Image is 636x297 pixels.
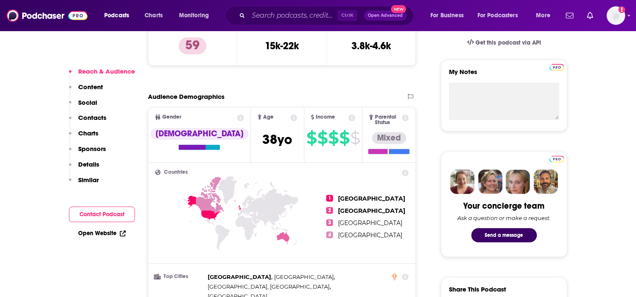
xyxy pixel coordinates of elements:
img: Sydney Profile [450,170,475,194]
span: For Business [430,10,464,21]
button: open menu [530,9,561,22]
div: Your concierge team [463,201,544,211]
p: Content [78,83,103,91]
img: User Profile [607,6,625,25]
button: Social [69,98,97,114]
span: Countries [164,170,188,175]
p: 59 [179,37,206,54]
span: [GEOGRAPHIC_DATA] [338,231,402,239]
p: Social [78,98,97,106]
img: Barbara Profile [478,170,502,194]
span: $ [339,131,349,145]
button: Show profile menu [607,6,625,25]
label: My Notes [449,68,559,82]
span: [GEOGRAPHIC_DATA] [274,273,334,280]
span: Gender [162,114,181,120]
button: Similar [69,176,99,191]
a: Show notifications dropdown [562,8,577,23]
span: For Podcasters [478,10,518,21]
span: 4 [326,231,333,238]
span: [GEOGRAPHIC_DATA] [208,273,271,280]
h3: Share This Podcast [449,285,506,293]
button: Open AdvancedNew [364,11,406,21]
span: $ [328,131,338,145]
a: Show notifications dropdown [583,8,596,23]
span: [GEOGRAPHIC_DATA] [338,207,405,215]
span: Age [263,114,274,120]
h3: 3.8k-4.6k [351,40,391,52]
img: Jon Profile [533,170,558,194]
p: Details [78,160,99,168]
a: Open Website [78,230,126,237]
button: Send a message [471,228,537,242]
div: Mixed [372,132,406,144]
span: $ [306,131,317,145]
span: Parental Status [375,114,401,125]
span: More [536,10,550,21]
button: Details [69,160,99,176]
div: Search podcasts, credits, & more... [233,6,422,25]
span: 2 [326,207,333,214]
span: Ctrl K [338,10,357,21]
span: 3 [326,219,333,226]
button: Content [69,83,103,98]
span: , [208,272,272,282]
span: , [208,282,331,292]
h3: 15k-22k [265,40,299,52]
p: Charts [78,129,98,137]
span: Monitoring [179,10,209,21]
img: Jules Profile [506,170,530,194]
div: [DEMOGRAPHIC_DATA] [150,128,248,140]
span: Logged in as emmalongstaff [607,6,625,25]
span: Income [316,114,335,120]
button: Sponsors [69,145,106,160]
a: Pro website [549,63,564,71]
a: Get this podcast via API [460,32,548,53]
svg: Add a profile image [618,6,625,13]
p: Reach & Audience [78,67,135,75]
div: Ask a question or make a request. [457,215,551,221]
p: Similar [78,176,99,184]
span: Open Advanced [368,13,403,18]
p: Sponsors [78,145,106,153]
h2: Audience Demographics [148,93,224,101]
button: Charts [69,129,98,145]
img: Podchaser Pro [549,156,564,162]
input: Search podcasts, credits, & more... [248,9,338,22]
span: New [391,5,406,13]
button: Contact Podcast [69,207,135,222]
span: Get this podcast via API [475,39,541,46]
span: [GEOGRAPHIC_DATA], [GEOGRAPHIC_DATA] [208,283,330,290]
a: Charts [139,9,168,22]
span: $ [350,131,360,145]
button: Reach & Audience [69,67,135,83]
button: open menu [173,9,220,22]
span: , [274,272,335,282]
button: open menu [98,9,140,22]
p: Contacts [78,114,106,122]
span: [GEOGRAPHIC_DATA] [338,195,405,202]
button: open menu [425,9,474,22]
img: Podchaser - Follow, Share and Rate Podcasts [7,8,87,24]
span: 38 yo [262,131,292,148]
button: open menu [472,9,530,22]
span: [GEOGRAPHIC_DATA] [338,219,402,227]
h3: Top Cities [155,274,204,279]
span: 1 [326,195,333,202]
span: $ [317,131,327,145]
span: Charts [145,10,163,21]
span: Podcasts [104,10,129,21]
a: Pro website [549,154,564,162]
button: Contacts [69,114,106,129]
img: Podchaser Pro [549,64,564,71]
